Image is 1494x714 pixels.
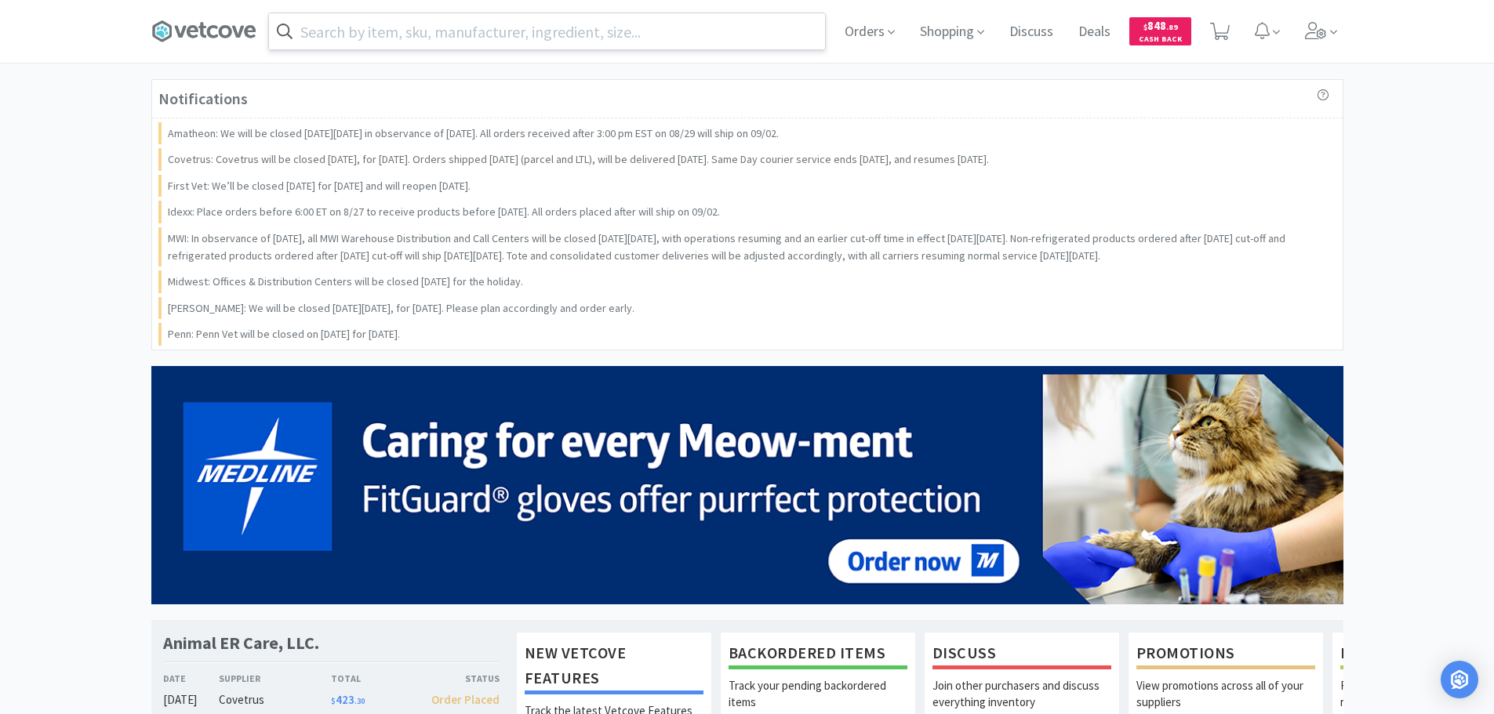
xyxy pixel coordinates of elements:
div: [DATE] [163,690,220,709]
div: Status [416,671,500,686]
p: Amatheon: We will be closed [DATE][DATE] in observance of [DATE]. All orders received after 3:00 ... [168,125,779,142]
div: Supplier [219,671,331,686]
h1: Backordered Items [729,640,907,669]
p: Penn: Penn Vet will be closed on [DATE] for [DATE]. [168,325,400,343]
div: Total [331,671,416,686]
a: $848.89Cash Back [1129,10,1191,53]
p: Midwest: Offices & Distribution Centers will be closed [DATE] for the holiday. [168,273,523,290]
h1: Promotions [1136,640,1315,669]
span: . 89 [1166,22,1178,32]
span: Cash Back [1139,35,1182,45]
h1: Animal ER Care, LLC. [163,632,319,654]
a: [DATE]Covetrus$423.30Order Placed [163,690,500,709]
p: Covetrus: Covetrus will be closed [DATE], for [DATE]. Orders shipped [DATE] (parcel and LTL), wil... [168,150,989,168]
span: . 30 [354,696,365,706]
a: Deals [1072,25,1117,39]
span: Order Placed [431,692,500,707]
p: [PERSON_NAME]: We will be closed [DATE][DATE], for [DATE]. Please plan accordingly and order early. [168,299,634,317]
h1: Discuss [932,640,1111,669]
h3: Notifications [158,86,248,111]
p: First Vet: We’ll be closed [DATE] for [DATE] and will reopen [DATE]. [168,177,471,194]
input: Search by item, sku, manufacturer, ingredient, size... [269,13,825,49]
h1: New Vetcove Features [525,640,703,694]
div: Date [163,671,220,686]
span: $ [1143,22,1147,32]
p: MWI: In observance of [DATE], all MWI Warehouse Distribution and Call Centers will be closed [DAT... [168,230,1330,265]
div: Open Intercom Messenger [1441,661,1478,698]
span: 423 [331,692,365,707]
span: 848 [1143,18,1178,33]
span: $ [331,696,336,706]
p: Idexx: Place orders before 6:00 ET on 8/27 to receive products before [DATE]. All orders placed a... [168,203,720,220]
a: Discuss [1003,25,1060,39]
img: 5b85490d2c9a43ef9873369d65f5cc4c_481.png [151,366,1343,604]
div: Covetrus [219,690,331,709]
